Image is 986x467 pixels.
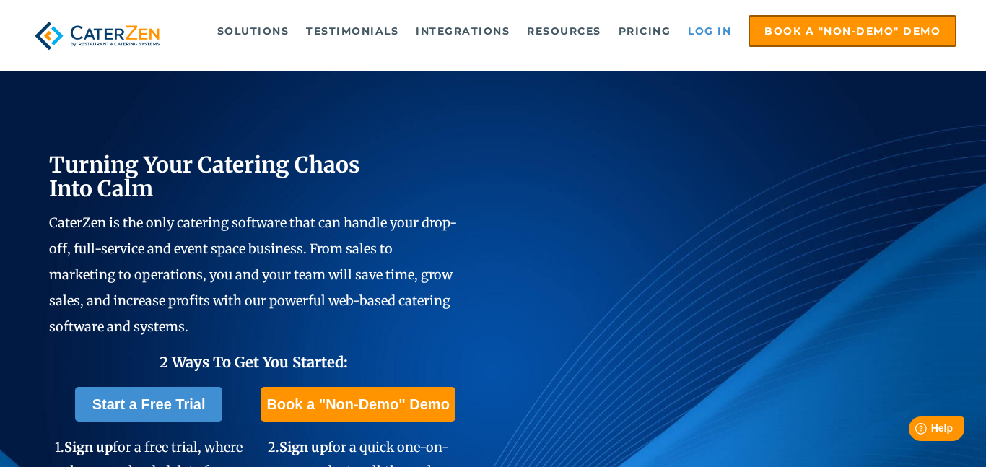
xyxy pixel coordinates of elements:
[520,17,608,45] a: Resources
[49,151,360,202] span: Turning Your Catering Chaos Into Calm
[75,387,223,422] a: Start a Free Trial
[30,15,165,56] img: caterzen
[188,15,956,47] div: Navigation Menu
[299,17,406,45] a: Testimonials
[210,17,297,45] a: Solutions
[681,17,738,45] a: Log in
[858,411,970,451] iframe: Help widget launcher
[279,439,328,455] span: Sign up
[409,17,517,45] a: Integrations
[160,353,348,371] span: 2 Ways To Get You Started:
[611,17,679,45] a: Pricing
[64,439,113,455] span: Sign up
[261,387,455,422] a: Book a "Non-Demo" Demo
[749,15,956,47] a: Book a "Non-Demo" Demo
[49,214,457,335] span: CaterZen is the only catering software that can handle your drop-off, full-service and event spac...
